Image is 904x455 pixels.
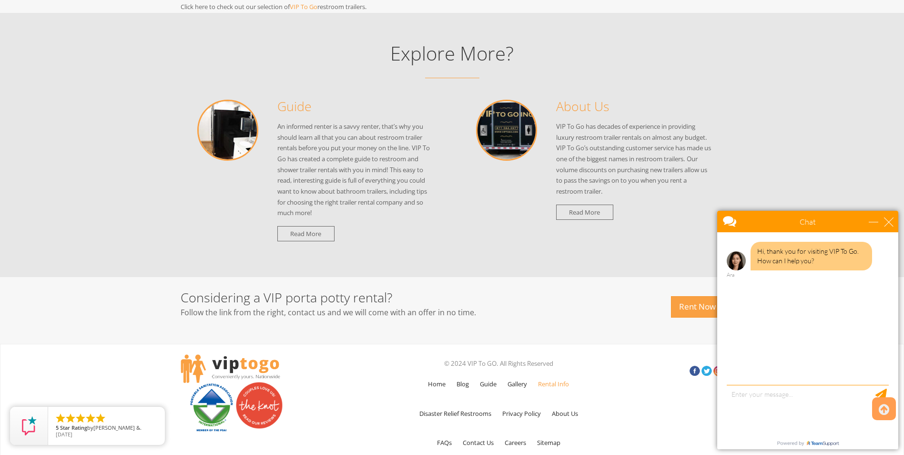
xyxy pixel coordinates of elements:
[701,366,712,376] a: Twitter
[498,400,546,427] a: Privacy Policy
[277,100,433,114] h3: Guide
[711,205,904,455] iframe: Live Chat Box
[181,354,280,383] img: viptogo LogoVIPTOGO
[290,2,317,11] a: VIP To Go
[188,382,235,432] img: PSAI Member Logo
[56,424,59,431] span: 5
[181,0,538,13] p: Click here to check out our selection of restroom trailers.
[95,413,106,424] li: 
[475,370,501,398] a: Guide
[277,226,335,242] a: Read More
[671,296,724,318] a: Rent Now
[75,413,86,424] li: 
[277,121,433,218] p: An informed renter is a savvy renter, that’s why you should learn all that you can about restroom...
[533,370,574,398] a: Rental Info
[56,431,72,438] span: [DATE]
[93,424,142,431] span: [PERSON_NAME] &.
[556,205,613,220] a: Read More
[423,370,450,398] a: Home
[452,370,474,398] a: Blog
[197,100,258,161] img: Guide
[181,43,724,64] h2: Explore More?
[556,121,712,197] p: VIP To Go has decades of experience in providing luxury restroom trailer rentals on almost any bu...
[476,100,537,161] img: About Us
[20,416,39,435] img: Review Rating
[503,370,532,398] a: Gallery
[235,382,283,429] img: Couples love us! See our reviews on The Knot.
[181,305,585,320] p: Follow the link from the right, contact us and we will come with an offer in no time.
[55,413,66,424] li: 
[85,413,96,424] li: 
[690,366,700,376] a: Facebook
[359,357,638,370] p: © 2024 VIP To GO. All Rights Reserved
[415,400,496,427] a: Disaster Relief Restrooms
[60,424,87,431] span: Star Rating
[65,413,76,424] li: 
[56,425,157,432] span: by
[181,290,585,305] h2: Considering a VIP porta potty rental?
[547,400,583,427] a: About Us
[556,100,712,114] h3: About Us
